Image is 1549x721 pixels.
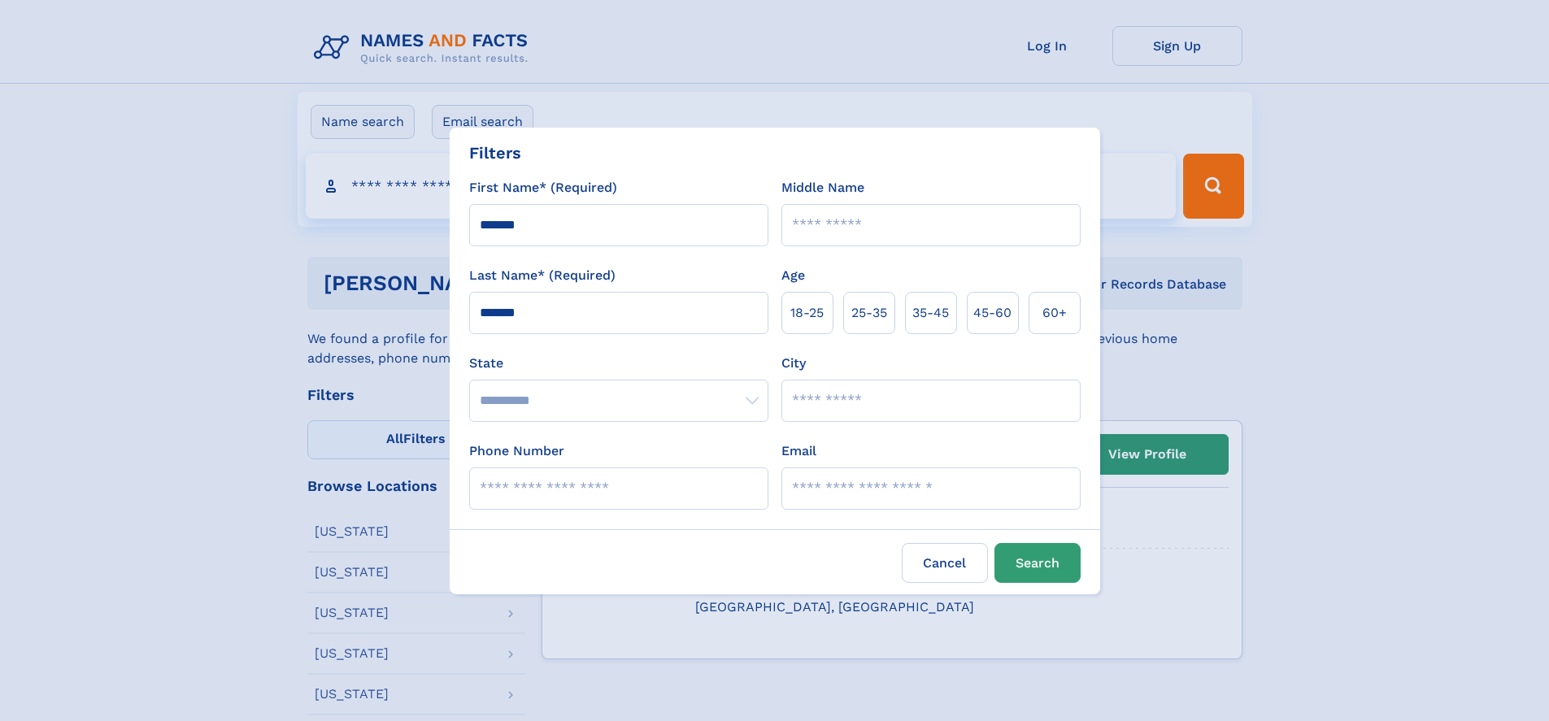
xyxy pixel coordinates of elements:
[994,543,1081,583] button: Search
[973,303,1012,323] span: 45‑60
[790,303,824,323] span: 18‑25
[781,178,864,198] label: Middle Name
[1042,303,1067,323] span: 60+
[469,441,564,461] label: Phone Number
[781,266,805,285] label: Age
[469,178,617,198] label: First Name* (Required)
[469,354,768,373] label: State
[781,354,806,373] label: City
[902,543,988,583] label: Cancel
[781,441,816,461] label: Email
[851,303,887,323] span: 25‑35
[469,266,616,285] label: Last Name* (Required)
[469,141,521,165] div: Filters
[912,303,949,323] span: 35‑45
